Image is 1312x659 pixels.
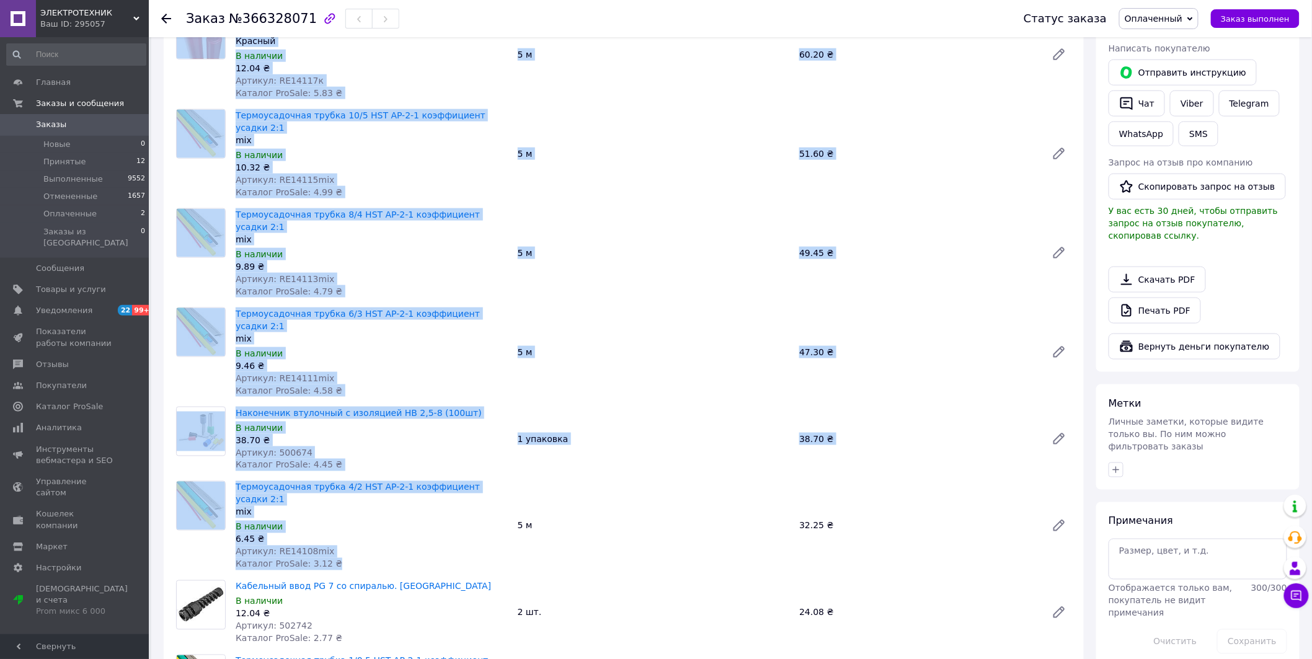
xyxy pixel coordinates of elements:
span: ЭЛЕКТРОТЕХНИК [40,7,133,19]
img: Термоусадочная трубка 10/5 HST AP-2-1 коэффициент усадки 2:1 [177,110,225,158]
span: Каталог ProSale: 2.77 ₴ [236,634,342,644]
div: 9.46 ₴ [236,360,508,372]
a: Наконечник втулочный с изоляцией НВ 2,5-8 (100шт) [236,408,482,418]
div: Вернуться назад [161,12,171,25]
span: Метки [1109,397,1141,409]
div: 1 упаковка [513,430,795,448]
span: Каталог ProSale: 4.79 ₴ [236,286,342,296]
img: Кабельный ввод PG 7 со спиралью. Черный [177,586,225,623]
div: 9.89 ₴ [236,260,508,273]
div: 12.04 ₴ [236,608,508,620]
img: Термоусадочная трубка 4/2 HST AP-2-1 коэффициент усадки 2:1 [177,482,225,530]
span: В наличии [236,51,283,61]
div: Prom микс 6 000 [36,606,128,617]
a: Печать PDF [1109,298,1201,324]
span: Написать покупателю [1109,43,1210,53]
div: Красный [236,35,508,47]
span: Заказ [186,11,225,26]
div: 60.20 ₴ [794,46,1042,63]
a: Термоусадочная трубка 8/4 HST AP-2-1 коэффициент усадки 2:1 [236,210,480,232]
a: Термоусадочная трубка 4/2 HST AP-2-1 коэффициент усадки 2:1 [236,482,480,505]
span: Артикул: 500674 [236,448,312,458]
span: Заказы [36,119,66,130]
span: Заказы и сообщения [36,98,124,109]
a: Редактировать [1047,141,1071,166]
span: Отмененные [43,191,97,202]
div: 38.70 ₴ [794,430,1042,448]
span: Маркет [36,541,68,552]
button: Чат [1109,91,1165,117]
span: Каталог ProSale: 4.58 ₴ [236,386,342,396]
span: 1657 [128,191,145,202]
img: Термоусадочная трубка 6/3 HST AP-2-1 коэффициент усадки 2:1 [177,308,225,356]
a: Telegram [1219,91,1280,117]
span: Кошелек компании [36,508,115,531]
button: Скопировать запрос на отзыв [1109,174,1286,200]
span: Каталог ProSale: 5.83 ₴ [236,88,342,98]
button: Отправить инструкцию [1109,60,1257,86]
span: Настройки [36,562,81,573]
a: Редактировать [1047,427,1071,451]
a: WhatsApp [1109,122,1174,146]
img: Наконечник втулочный с изоляцией НВ 2,5-8 (100шт) [177,412,225,451]
span: Заказ выполнен [1221,14,1290,24]
span: Аналитика [36,422,82,433]
span: Новые [43,139,71,150]
div: 5 м [513,517,795,534]
div: Статус заказа [1024,12,1107,25]
span: Уведомления [36,305,92,316]
div: 5 м [513,343,795,361]
span: Артикул: RE14111mix [236,373,335,383]
div: mix [236,332,508,345]
div: mix [236,134,508,146]
img: Термоусадочная трубка 8/4 HST AP-2-1 коэффициент усадки 2:1 [177,209,225,257]
span: Оплаченные [43,208,97,219]
span: Сообщения [36,263,84,274]
span: Артикул: RE14108mix [236,547,335,557]
span: Каталог ProSale: 3.12 ₴ [236,559,342,569]
a: Редактировать [1047,600,1071,625]
span: 99+ [132,305,153,316]
span: В наличии [236,348,283,358]
span: Покупатели [36,380,87,391]
span: Принятые [43,156,86,167]
span: №366328071 [229,11,317,26]
span: 300 / 300 [1251,583,1287,593]
span: Запрос на отзыв про компанию [1109,157,1253,167]
div: 2 шт. [513,604,795,621]
a: Термоусадочная трубка 6/3 HST AP-2-1 коэффициент усадки 2:1 [236,309,480,331]
div: 6.45 ₴ [236,533,508,546]
span: Главная [36,77,71,88]
input: Поиск [6,43,146,66]
span: Отображается только вам, покупатель не видит примечания [1109,583,1233,618]
span: Артикул: RE14117к [236,76,324,86]
div: 12.04 ₴ [236,62,508,74]
button: SMS [1179,122,1218,146]
button: Вернуть деньги покупателю [1109,334,1280,360]
span: У вас есть 30 дней, чтобы отправить запрос на отзыв покупателю, скопировав ссылку. [1109,206,1278,241]
div: 5 м [513,145,795,162]
span: 2 [141,208,145,219]
span: 0 [141,226,145,249]
span: 9552 [128,174,145,185]
span: Заказы из [GEOGRAPHIC_DATA] [43,226,141,249]
span: Каталог ProSale: 4.45 ₴ [236,460,342,470]
a: Редактировать [1047,340,1071,365]
span: Отзывы [36,359,69,370]
span: Артикул: 502742 [236,621,312,631]
span: 0 [141,139,145,150]
a: Редактировать [1047,42,1071,67]
span: 12 [136,156,145,167]
span: Выполненные [43,174,103,185]
a: Редактировать [1047,513,1071,538]
span: [DEMOGRAPHIC_DATA] и счета [36,583,128,617]
span: Товары и услуги [36,284,106,295]
div: 38.70 ₴ [236,434,508,446]
div: 47.30 ₴ [794,343,1042,361]
div: 24.08 ₴ [794,604,1042,621]
a: Термоусадочная трубка 10/5 HST AP-2-1 коэффициент усадки 2:1 [236,110,485,133]
span: Показатели работы компании [36,326,115,348]
span: В наличии [236,423,283,433]
a: Редактировать [1047,241,1071,265]
div: mix [236,506,508,518]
